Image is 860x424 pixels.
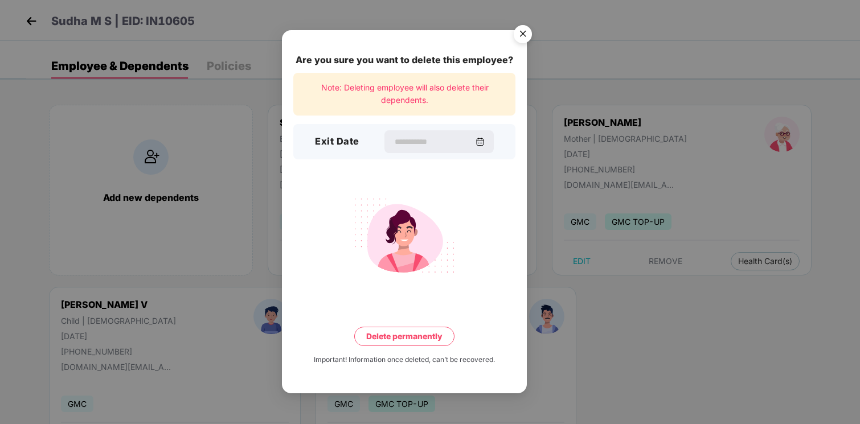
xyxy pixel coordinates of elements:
img: svg+xml;base64,PHN2ZyB4bWxucz0iaHR0cDovL3d3dy53My5vcmcvMjAwMC9zdmciIHdpZHRoPSIyMjQiIGhlaWdodD0iMT... [341,191,468,280]
button: Delete permanently [354,327,454,346]
div: Important! Information once deleted, can’t be recovered. [314,355,495,365]
div: Are you sure you want to delete this employee? [293,53,515,67]
img: svg+xml;base64,PHN2ZyBpZD0iQ2FsZW5kYXItMzJ4MzIiIHhtbG5zPSJodHRwOi8vd3d3LnczLm9yZy8yMDAwL3N2ZyIgd2... [476,137,485,146]
h3: Exit Date [315,135,359,150]
img: svg+xml;base64,PHN2ZyB4bWxucz0iaHR0cDovL3d3dy53My5vcmcvMjAwMC9zdmciIHdpZHRoPSI1NiIgaGVpZ2h0PSI1Ni... [507,20,539,52]
div: Note: Deleting employee will also delete their dependents. [293,73,515,116]
button: Close [507,19,538,50]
